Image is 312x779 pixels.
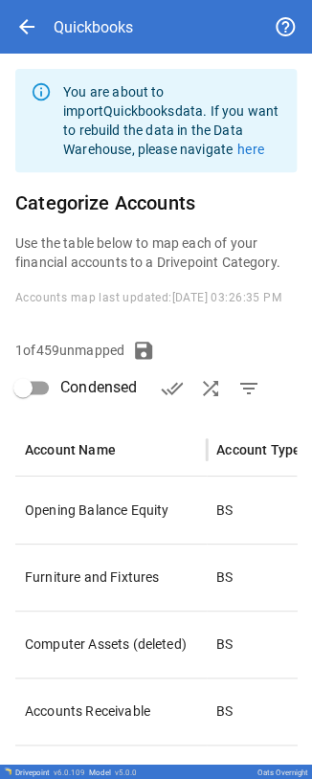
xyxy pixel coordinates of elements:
[15,341,124,360] p: 1 of 459 unmapped
[160,377,183,400] span: done_all
[54,18,133,36] div: Quickbooks
[60,376,137,399] span: Condensed
[25,701,197,721] p: Accounts Receivable
[236,377,259,400] span: filter_list
[257,768,308,776] div: Oats Overnight
[198,377,221,400] span: shuffle
[15,15,38,38] span: arrow_back
[4,767,11,774] img: Drivepoint
[216,634,233,654] p: BS
[25,568,197,587] p: Furniture and Fixtures
[25,442,116,457] div: Account Name
[216,568,233,587] p: BS
[54,768,85,776] span: v 6.0.109
[25,634,197,654] p: Computer Assets (deleted)
[115,768,137,776] span: v 5.0.0
[216,442,301,457] div: Account Type
[15,768,85,776] div: Drivepoint
[229,369,267,408] button: Show Unmapped Accounts Only
[89,768,137,776] div: Model
[216,701,233,721] p: BS
[152,369,190,408] button: Verify Accounts
[15,188,297,218] h6: Categorize Accounts
[237,142,264,157] a: here
[25,501,197,520] p: Opening Balance Equity
[15,234,297,272] p: Use the table below to map each of your financial accounts to a Drivepoint Category.
[216,501,233,520] p: BS
[15,291,281,304] span: Accounts map last updated: [DATE] 03:26:35 PM
[190,369,229,408] button: AI Auto-Map Accounts
[63,75,281,167] div: You are about to import Quickbooks data. If you want to rebuild the data in the Data Warehouse, p...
